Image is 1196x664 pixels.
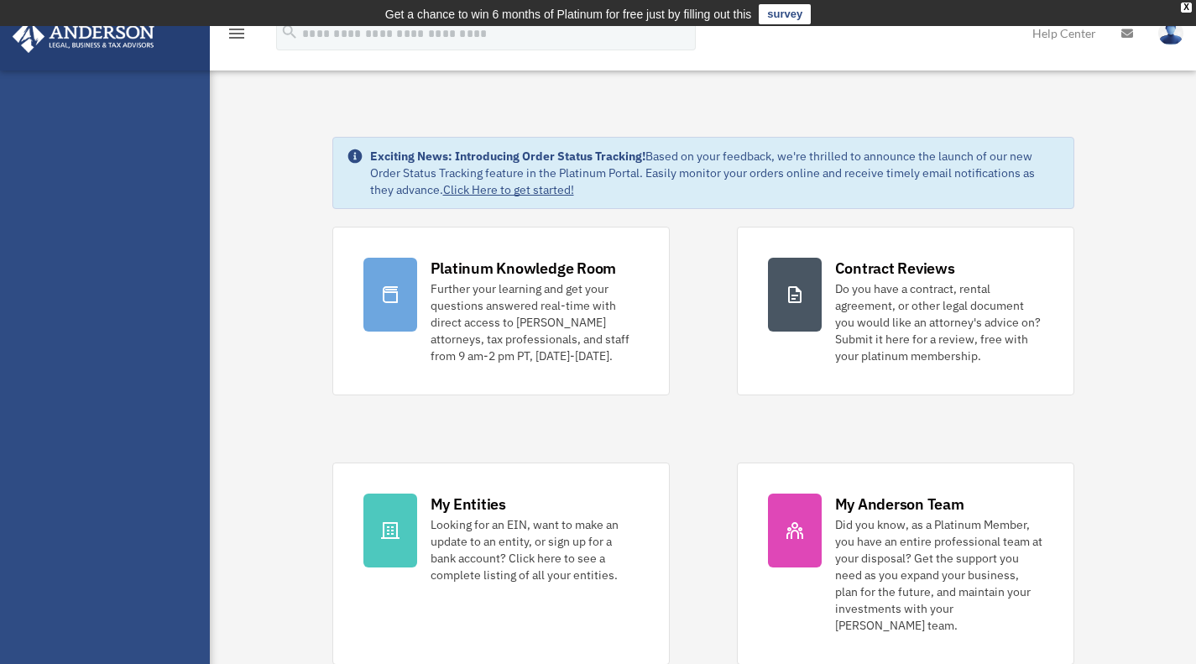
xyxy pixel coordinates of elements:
[431,516,639,583] div: Looking for an EIN, want to make an update to an entity, or sign up for a bank account? Click her...
[759,4,811,24] a: survey
[835,516,1043,634] div: Did you know, as a Platinum Member, you have an entire professional team at your disposal? Get th...
[835,280,1043,364] div: Do you have a contract, rental agreement, or other legal document you would like an attorney's ad...
[1158,21,1183,45] img: User Pic
[280,23,299,41] i: search
[385,4,752,24] div: Get a chance to win 6 months of Platinum for free just by filling out this
[835,258,955,279] div: Contract Reviews
[835,494,964,515] div: My Anderson Team
[1181,3,1192,13] div: close
[370,149,645,164] strong: Exciting News: Introducing Order Status Tracking!
[8,20,159,53] img: Anderson Advisors Platinum Portal
[370,148,1060,198] div: Based on your feedback, we're thrilled to announce the launch of our new Order Status Tracking fe...
[431,494,506,515] div: My Entities
[737,227,1074,395] a: Contract Reviews Do you have a contract, rental agreement, or other legal document you would like...
[227,24,247,44] i: menu
[431,258,617,279] div: Platinum Knowledge Room
[227,29,247,44] a: menu
[443,182,574,197] a: Click Here to get started!
[431,280,639,364] div: Further your learning and get your questions answered real-time with direct access to [PERSON_NAM...
[332,227,670,395] a: Platinum Knowledge Room Further your learning and get your questions answered real-time with dire...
